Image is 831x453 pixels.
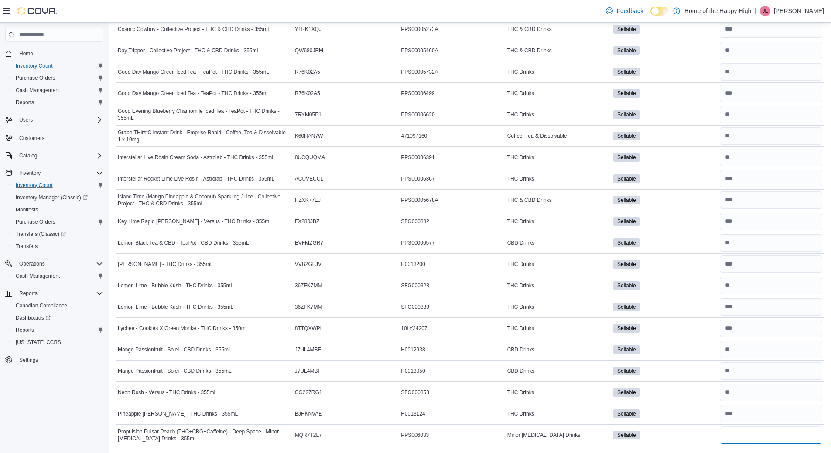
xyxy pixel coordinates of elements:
[507,47,552,54] span: THC & CBD Drinks
[2,131,106,144] button: Customers
[9,216,106,228] button: Purchase Orders
[602,2,646,20] a: Feedback
[507,282,534,289] span: THC Drinks
[16,259,48,269] button: Operations
[399,238,505,248] div: PPS00006577
[613,367,640,375] span: Sellable
[12,337,65,347] a: [US_STATE] CCRS
[399,259,505,269] div: H0013200
[9,96,106,109] button: Reports
[9,240,106,252] button: Transfers
[12,97,103,108] span: Reports
[12,300,71,311] a: Canadian Compliance
[12,300,103,311] span: Canadian Compliance
[118,218,272,225] span: Key Lime Rapid [PERSON_NAME] - Versus - THC Drinks - 355mL
[295,239,323,246] span: EVFMZGR7
[19,260,45,267] span: Operations
[295,47,323,54] span: QW680JRM
[507,175,534,182] span: THC Drinks
[613,409,640,418] span: Sellable
[399,45,505,56] div: PPS00005460A
[617,324,636,332] span: Sellable
[295,111,321,118] span: 7RYM05P1
[684,6,751,16] p: Home of the Happy High
[2,287,106,300] button: Reports
[16,355,41,365] a: Settings
[617,89,636,97] span: Sellable
[12,241,103,252] span: Transfers
[774,6,824,16] p: [PERSON_NAME]
[2,167,106,179] button: Inventory
[613,260,640,269] span: Sellable
[399,24,505,34] div: PPS00005273A
[613,303,640,311] span: Sellable
[613,431,640,439] span: Sellable
[507,133,567,140] span: Coffee, Tea & Dissolvable
[295,197,321,204] span: HZXK77EJ
[295,68,320,75] span: R76K02A5
[507,410,534,417] span: THC Drinks
[12,271,103,281] span: Cash Management
[507,303,534,310] span: THC Drinks
[12,180,56,191] a: Inventory Count
[9,312,106,324] a: Dashboards
[616,7,643,15] span: Feedback
[613,217,640,226] span: Sellable
[295,410,322,417] span: BJHKNVAE
[118,389,217,396] span: Neon Rush - Versus - THC Drinks - 355mL
[399,409,505,419] div: H0013124
[617,196,636,204] span: Sellable
[399,174,505,184] div: PPS00006367
[507,325,534,332] span: THC Drinks
[399,131,505,141] div: 471097160
[613,196,640,204] span: Sellable
[507,26,552,33] span: THC & CBD Drinks
[399,67,505,77] div: PPS00005732A
[9,228,106,240] a: Transfers (Classic)
[12,204,103,215] span: Manifests
[9,191,106,204] a: Inventory Manager (Classic)
[16,87,60,94] span: Cash Management
[295,175,323,182] span: ACUVECC1
[507,197,552,204] span: THC & CBD Drinks
[9,72,106,84] button: Purchase Orders
[118,26,270,33] span: Cosmic Cowboy - Collective Project - THC & CBD Drinks - 355mL
[763,6,768,16] span: JL
[295,261,321,268] span: VVB2GFJV
[9,179,106,191] button: Inventory Count
[12,217,103,227] span: Purchase Orders
[617,239,636,247] span: Sellable
[12,229,69,239] a: Transfers (Classic)
[19,135,44,142] span: Customers
[295,303,322,310] span: 36ZFK7MM
[617,410,636,418] span: Sellable
[118,68,269,75] span: Good Day Mango Green Iced Tea - TeaPot - THC Drinks - 355mL
[617,132,636,140] span: Sellable
[118,108,291,122] span: Good Evening Blueberry Chamomile Iced Tea - TeaPot - THC Drinks - 355mL
[16,339,61,346] span: [US_STATE] CCRS
[617,218,636,225] span: Sellable
[399,152,505,163] div: PPS00006391
[399,387,505,398] div: SFG000358
[16,99,34,106] span: Reports
[399,109,505,120] div: PPS00006620
[617,303,636,311] span: Sellable
[613,281,640,290] span: Sellable
[617,68,636,76] span: Sellable
[16,259,103,269] span: Operations
[613,345,640,354] span: Sellable
[507,346,535,353] span: CBD Drinks
[399,366,505,376] div: H0013050
[295,26,321,33] span: Y1RK1XQJ
[613,132,640,140] span: Sellable
[617,111,636,119] span: Sellable
[12,241,41,252] a: Transfers
[12,61,103,71] span: Inventory Count
[12,192,91,203] a: Inventory Manager (Classic)
[19,290,38,297] span: Reports
[507,111,534,118] span: THC Drinks
[5,44,103,389] nav: Complex example
[118,428,291,442] span: Propulsion Pulsar Peach (THC+CBG+Caffeine) - Deep Space - Minor [MEDICAL_DATA] Drinks - 355mL
[399,280,505,291] div: SFG000328
[118,282,233,289] span: Lemon-Lime - Bubble Kush - THC Drinks - 355mL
